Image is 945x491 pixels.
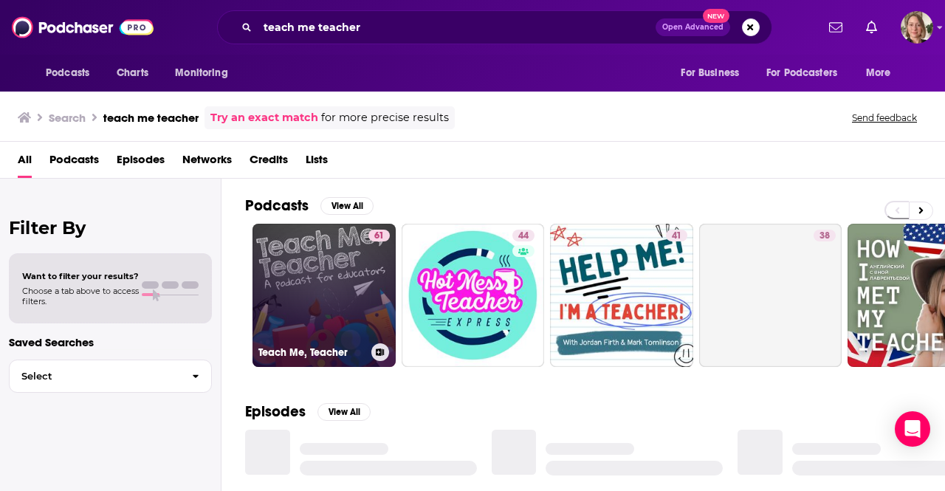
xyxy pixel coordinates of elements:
h2: Episodes [245,402,306,421]
span: New [703,9,729,23]
a: Try an exact match [210,109,318,126]
a: 38 [814,230,836,241]
span: Choose a tab above to access filters. [22,286,139,306]
a: 44 [512,230,535,241]
p: Saved Searches [9,335,212,349]
h3: Teach Me, Teacher [258,346,365,359]
input: Search podcasts, credits, & more... [258,16,656,39]
a: 44 [402,224,545,367]
h3: teach me teacher [103,111,199,125]
a: 41 [550,224,693,367]
a: PodcastsView All [245,196,374,215]
a: All [18,148,32,178]
a: Charts [107,59,157,87]
button: View All [317,403,371,421]
span: 61 [374,229,384,244]
span: Want to filter your results? [22,271,139,281]
span: More [866,63,891,83]
button: open menu [757,59,859,87]
a: 38 [699,224,842,367]
button: open menu [856,59,910,87]
span: Charts [117,63,148,83]
div: Search podcasts, credits, & more... [217,10,772,44]
button: open menu [165,59,247,87]
span: Logged in as AriFortierPr [901,11,933,44]
a: Podcasts [49,148,99,178]
button: Select [9,360,212,393]
h3: Search [49,111,86,125]
span: Monitoring [175,63,227,83]
button: open menu [35,59,109,87]
span: 38 [819,229,830,244]
span: For Business [681,63,739,83]
a: Lists [306,148,328,178]
a: 61 [368,230,390,241]
a: Credits [250,148,288,178]
button: View All [320,197,374,215]
span: 44 [518,229,529,244]
a: 41 [666,230,687,241]
a: Show notifications dropdown [823,15,848,40]
button: Open AdvancedNew [656,18,730,36]
h2: Filter By [9,217,212,238]
button: Send feedback [848,111,921,124]
a: Networks [182,148,232,178]
a: Episodes [117,148,165,178]
span: For Podcasters [766,63,837,83]
button: open menu [670,59,757,87]
img: User Profile [901,11,933,44]
span: Open Advanced [662,24,724,31]
div: Open Intercom Messenger [895,411,930,447]
a: EpisodesView All [245,402,371,421]
span: Select [10,371,180,381]
img: Podchaser - Follow, Share and Rate Podcasts [12,13,154,41]
a: Show notifications dropdown [860,15,883,40]
span: 41 [672,229,681,244]
span: Podcasts [46,63,89,83]
span: for more precise results [321,109,449,126]
button: Show profile menu [901,11,933,44]
h2: Podcasts [245,196,309,215]
a: 61Teach Me, Teacher [252,224,396,367]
